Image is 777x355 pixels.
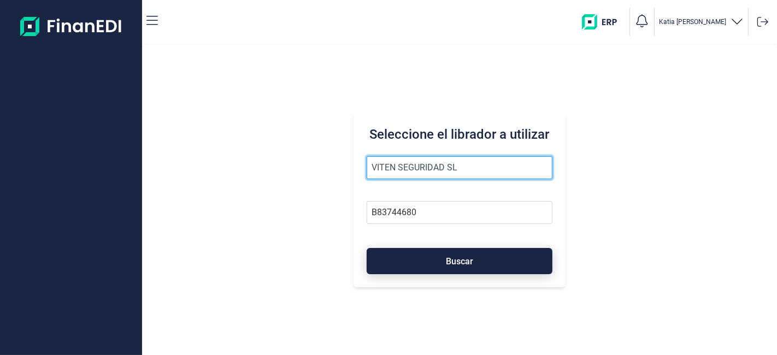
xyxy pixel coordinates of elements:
[20,9,122,44] img: Logo de aplicación
[367,248,552,274] button: Buscar
[367,126,552,143] h3: Seleccione el librador a utilizar
[659,17,726,26] p: Katia [PERSON_NAME]
[659,14,744,30] button: Katia [PERSON_NAME]
[367,156,552,179] input: Seleccione la razón social
[446,257,473,265] span: Buscar
[582,14,625,29] img: erp
[367,201,552,224] input: Busque por NIF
